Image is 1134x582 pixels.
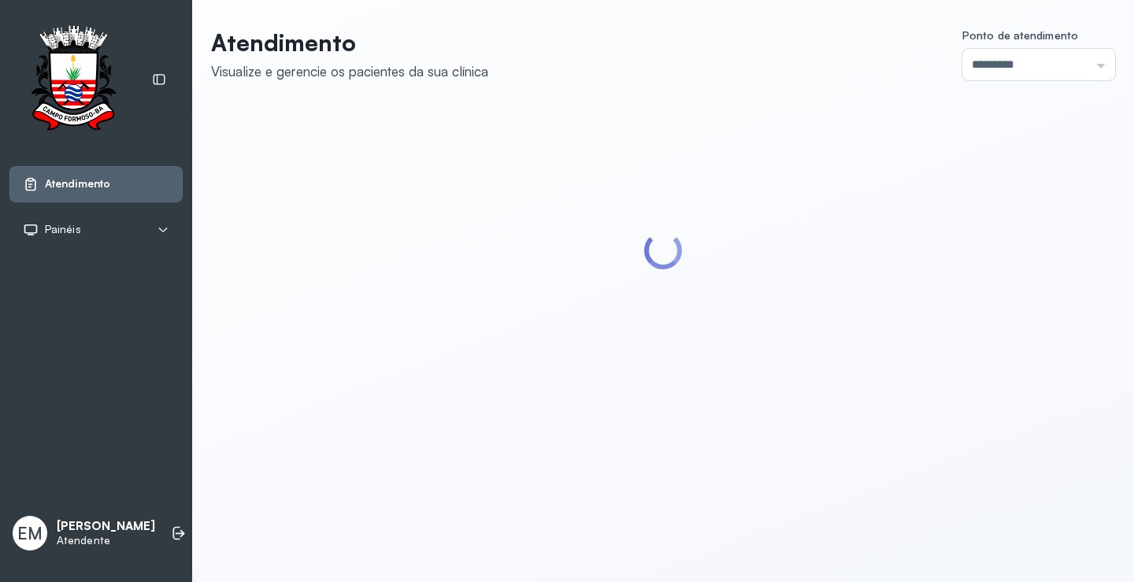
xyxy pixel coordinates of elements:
a: Atendimento [23,176,169,192]
div: Visualize e gerencie os pacientes da sua clínica [211,63,488,80]
p: Atendimento [211,28,488,57]
img: Logotipo do estabelecimento [17,25,130,135]
p: Atendente [57,534,155,547]
span: Ponto de atendimento [962,28,1078,42]
p: [PERSON_NAME] [57,519,155,534]
span: Painéis [45,223,81,236]
span: Atendimento [45,177,110,191]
